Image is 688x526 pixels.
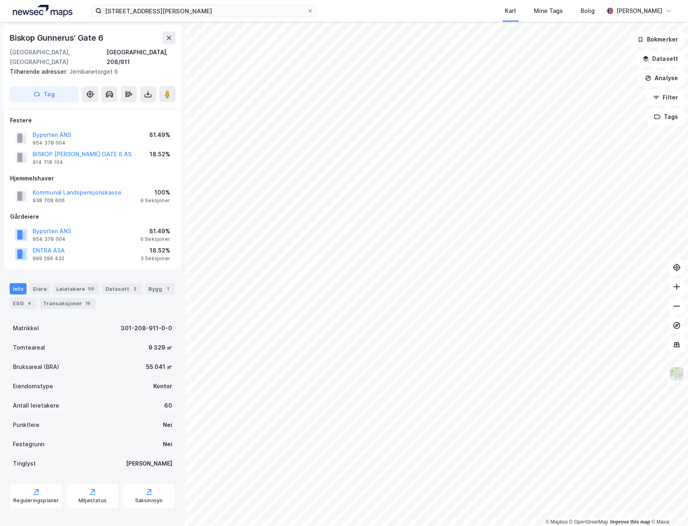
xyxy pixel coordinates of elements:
[25,299,33,307] div: 4
[13,5,72,17] img: logo.a4113a55bc3d86da70a041830d287a7e.svg
[13,439,44,449] div: Festegrunn
[78,497,107,504] div: Miljøstatus
[102,5,307,17] input: Søk på adresse, matrikkel, gårdeiere, leietakere eller personer
[647,109,685,125] button: Tags
[648,487,688,526] div: Kontrollprogram for chat
[140,226,170,236] div: 81.49%
[13,343,45,352] div: Tomteareal
[140,188,170,197] div: 100%
[648,487,688,526] iframe: Chat Widget
[10,283,27,294] div: Info
[10,86,79,102] button: Tag
[126,459,172,468] div: [PERSON_NAME]
[10,68,69,75] span: Tilhørende adresser:
[102,283,142,294] div: Datasett
[638,70,685,86] button: Analyse
[13,497,59,504] div: Reguleringsplaner
[40,298,95,309] div: Transaksjoner
[150,149,170,159] div: 18.52%
[140,255,170,262] div: 3 Seksjoner
[610,519,650,525] a: Improve this map
[546,519,568,525] a: Mapbox
[669,366,684,381] img: Z
[10,116,175,125] div: Festere
[140,197,170,204] div: 9 Seksjoner
[534,6,563,16] div: Mine Tags
[30,283,50,294] div: Eiere
[33,140,66,146] div: 954 378 004
[13,362,59,372] div: Bruksareal (BRA)
[140,246,170,255] div: 18.52%
[146,362,172,372] div: 55 041 ㎡
[636,51,685,67] button: Datasett
[131,285,139,293] div: 2
[581,6,595,16] div: Bolig
[10,48,107,67] div: [GEOGRAPHIC_DATA], [GEOGRAPHIC_DATA]
[164,401,172,410] div: 60
[84,299,92,307] div: 16
[13,459,36,468] div: Tinglyst
[164,285,172,293] div: 1
[13,420,39,430] div: Punktleie
[33,255,64,262] div: 999 296 432
[33,236,66,242] div: 954 378 004
[616,6,662,16] div: [PERSON_NAME]
[135,497,163,504] div: Saksinnsyn
[646,89,685,106] button: Filter
[145,283,175,294] div: Bygg
[10,31,105,44] div: Biskop Gunnerus' Gate 6
[163,439,172,449] div: Nei
[13,381,53,391] div: Eiendomstype
[87,285,96,293] div: 59
[569,519,608,525] a: OpenStreetMap
[33,197,65,204] div: 938 708 606
[10,174,175,183] div: Hjemmelshaver
[33,159,63,166] div: 914 718 104
[140,236,170,242] div: 6 Seksjoner
[121,323,172,333] div: 301-208-911-0-0
[13,323,39,333] div: Matrikkel
[163,420,172,430] div: Nei
[148,343,172,352] div: 9 329 ㎡
[149,130,170,140] div: 81.49%
[630,31,685,48] button: Bokmerker
[10,298,37,309] div: ESG
[153,381,172,391] div: Kontor
[53,283,99,294] div: Leietakere
[107,48,175,67] div: [GEOGRAPHIC_DATA], 208/911
[13,401,59,410] div: Antall leietakere
[10,212,175,222] div: Gårdeiere
[10,67,169,77] div: Jernbanetorget 6
[505,6,516,16] div: Kart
